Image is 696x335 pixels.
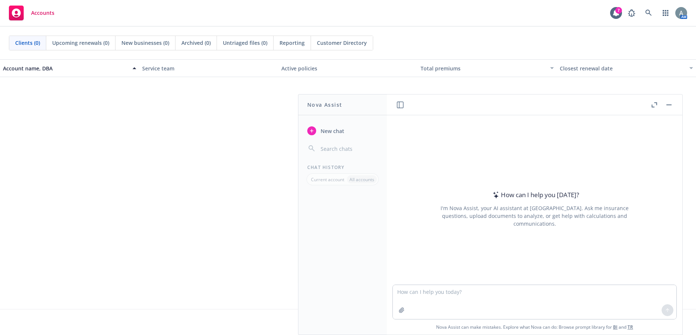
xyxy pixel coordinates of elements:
[421,64,546,72] div: Total premiums
[31,10,54,16] span: Accounts
[349,176,374,183] p: All accounts
[658,6,673,20] a: Switch app
[223,39,267,47] span: Untriaged files (0)
[307,101,342,109] h1: Nova Assist
[142,64,275,72] div: Service team
[418,59,557,77] button: Total premiums
[304,124,381,137] button: New chat
[557,59,696,77] button: Closest renewal date
[319,143,378,154] input: Search chats
[281,64,415,72] div: Active policies
[181,39,211,47] span: Archived (0)
[6,3,57,23] a: Accounts
[52,39,109,47] span: Upcoming renewals (0)
[15,39,40,47] span: Clients (0)
[317,39,367,47] span: Customer Directory
[280,39,305,47] span: Reporting
[675,7,687,19] img: photo
[615,7,622,14] div: 7
[390,319,679,335] span: Nova Assist can make mistakes. Explore what Nova can do: Browse prompt library for and
[624,6,639,20] a: Report a Bug
[641,6,656,20] a: Search
[278,59,418,77] button: Active policies
[298,164,387,170] div: Chat History
[431,204,639,228] div: I'm Nova Assist, your AI assistant at [GEOGRAPHIC_DATA]. Ask me insurance questions, upload docum...
[139,59,278,77] button: Service team
[491,190,579,200] div: How can I help you [DATE]?
[3,64,128,72] div: Account name, DBA
[613,324,618,330] a: BI
[628,324,633,330] a: TR
[311,176,344,183] p: Current account
[319,127,344,135] span: New chat
[121,39,169,47] span: New businesses (0)
[560,64,685,72] div: Closest renewal date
